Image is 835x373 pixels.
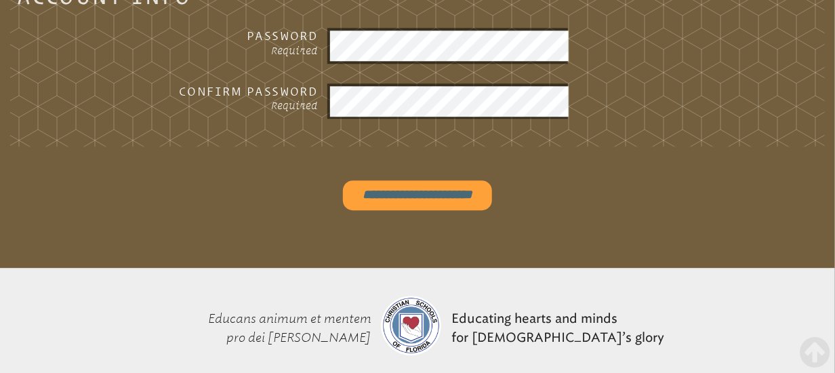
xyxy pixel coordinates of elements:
[117,98,318,113] p: Required
[117,83,318,98] h3: Confirm Password
[117,43,318,58] p: Required
[381,296,441,356] img: csf-logo-web-colors.png
[117,28,318,43] h3: Password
